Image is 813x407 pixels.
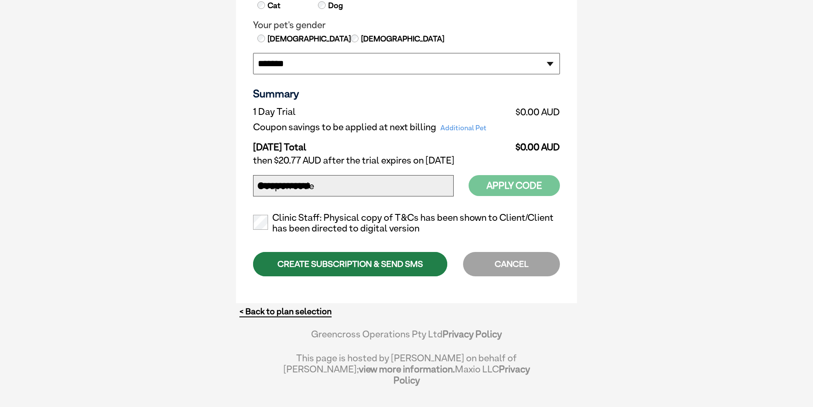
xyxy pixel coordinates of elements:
td: 1 Day Trial [253,104,510,120]
td: Coupon savings to be applied at next billing [253,120,510,135]
label: Coupon code [257,181,314,192]
a: < Back to plan selection [239,306,332,317]
button: Apply Code [469,175,560,196]
h3: Summary [253,87,560,100]
div: CREATE SUBSCRIPTION & SEND SMS [253,252,447,276]
div: This page is hosted by [PERSON_NAME] on behalf of [PERSON_NAME]; Maxio LLC [283,348,530,386]
div: Greencross Operations Pty Ltd [283,328,530,348]
span: Additional Pet [436,122,491,134]
label: Clinic Staff: Physical copy of T&Cs has been shown to Client/Client has been directed to digital ... [253,212,560,234]
td: [DATE] Total [253,135,510,153]
td: $0.00 AUD [510,135,560,153]
a: Privacy Policy [393,363,530,386]
td: $0.00 AUD [510,104,560,120]
td: then $20.77 AUD after the trial expires on [DATE] [253,153,560,168]
div: CANCEL [463,252,560,276]
a: view more information. [359,363,455,375]
input: Clinic Staff: Physical copy of T&Cs has been shown to Client/Client has been directed to digital ... [253,215,268,230]
legend: Your pet's gender [253,20,560,31]
a: Privacy Policy [443,328,502,340]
